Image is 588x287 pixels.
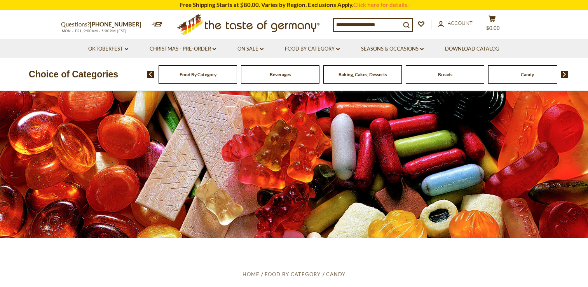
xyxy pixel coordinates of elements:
[237,45,263,53] a: On Sale
[265,271,321,277] a: Food By Category
[481,15,504,35] button: $0.00
[61,29,127,33] span: MON - FRI, 9:00AM - 5:00PM (EST)
[561,71,568,78] img: next arrow
[326,271,345,277] a: Candy
[88,45,128,53] a: Oktoberfest
[521,72,534,77] a: Candy
[448,20,473,26] span: Account
[61,19,147,30] p: Questions?
[486,25,500,31] span: $0.00
[438,19,473,28] a: Account
[338,72,387,77] a: Baking, Cakes, Desserts
[445,45,499,53] a: Download Catalog
[90,21,141,28] a: [PHONE_NUMBER]
[361,45,424,53] a: Seasons & Occasions
[180,72,216,77] a: Food By Category
[147,71,154,78] img: previous arrow
[438,72,452,77] a: Breads
[270,72,291,77] a: Beverages
[353,1,408,8] a: Click here for details.
[243,271,260,277] a: Home
[285,45,340,53] a: Food By Category
[150,45,216,53] a: Christmas - PRE-ORDER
